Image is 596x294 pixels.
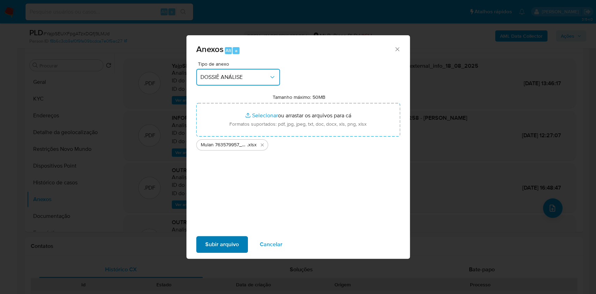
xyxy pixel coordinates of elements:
[201,141,247,148] span: Mulan 763579957_2025_08_18_12_36_49
[235,47,237,54] span: a
[226,47,231,54] span: Alt
[196,137,400,150] ul: Arquivos selecionados
[247,141,257,148] span: .xlsx
[273,94,325,100] label: Tamanho máximo: 50MB
[205,237,239,252] span: Subir arquivo
[394,46,400,52] button: Fechar
[200,74,269,81] span: DOSSIÊ ANÁLISE
[196,43,223,55] span: Anexos
[198,61,282,66] span: Tipo de anexo
[196,236,248,253] button: Subir arquivo
[260,237,282,252] span: Cancelar
[196,69,280,86] button: DOSSIÊ ANÁLISE
[251,236,292,253] button: Cancelar
[258,141,266,149] button: Excluir Mulan 763579957_2025_08_18_12_36_49.xlsx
